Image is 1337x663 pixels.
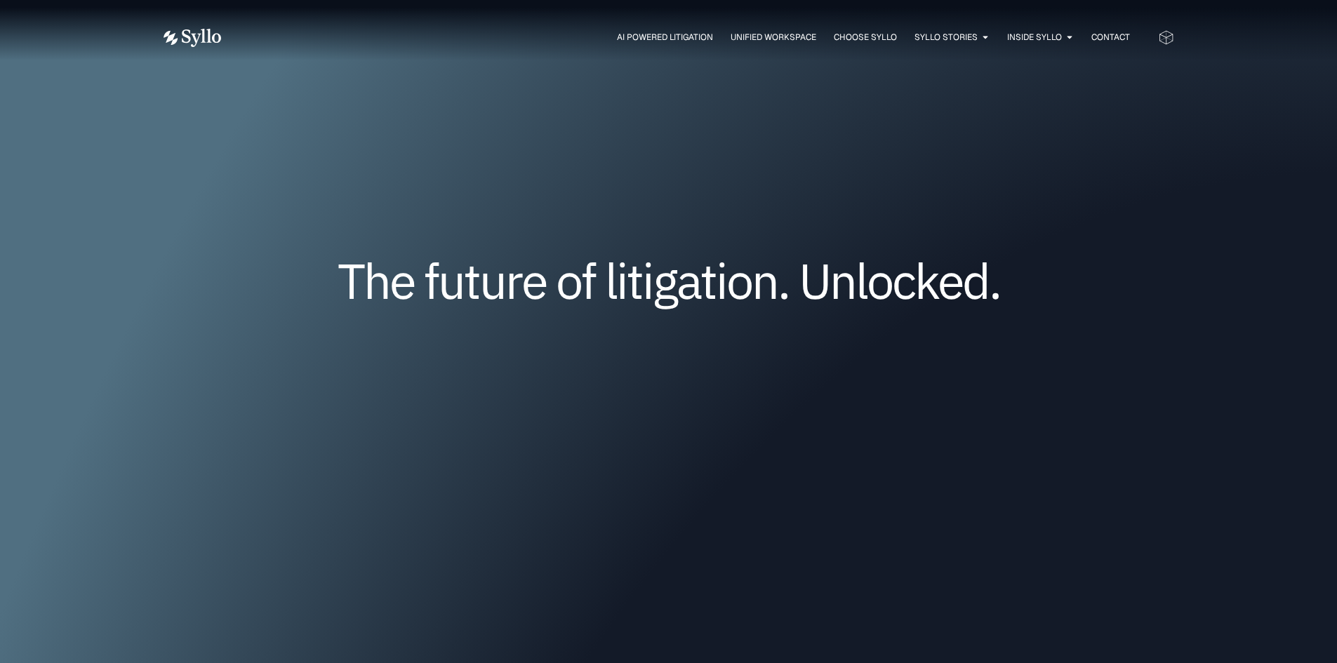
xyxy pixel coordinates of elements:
h1: The future of litigation. Unlocked. [248,257,1090,304]
a: AI Powered Litigation [617,31,713,43]
nav: Menu [249,31,1130,44]
img: Vector [164,29,221,47]
a: Syllo Stories [914,31,978,43]
a: Unified Workspace [731,31,816,43]
a: Inside Syllo [1007,31,1062,43]
div: Menu Toggle [249,31,1130,44]
a: Choose Syllo [834,31,897,43]
a: Contact [1091,31,1130,43]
